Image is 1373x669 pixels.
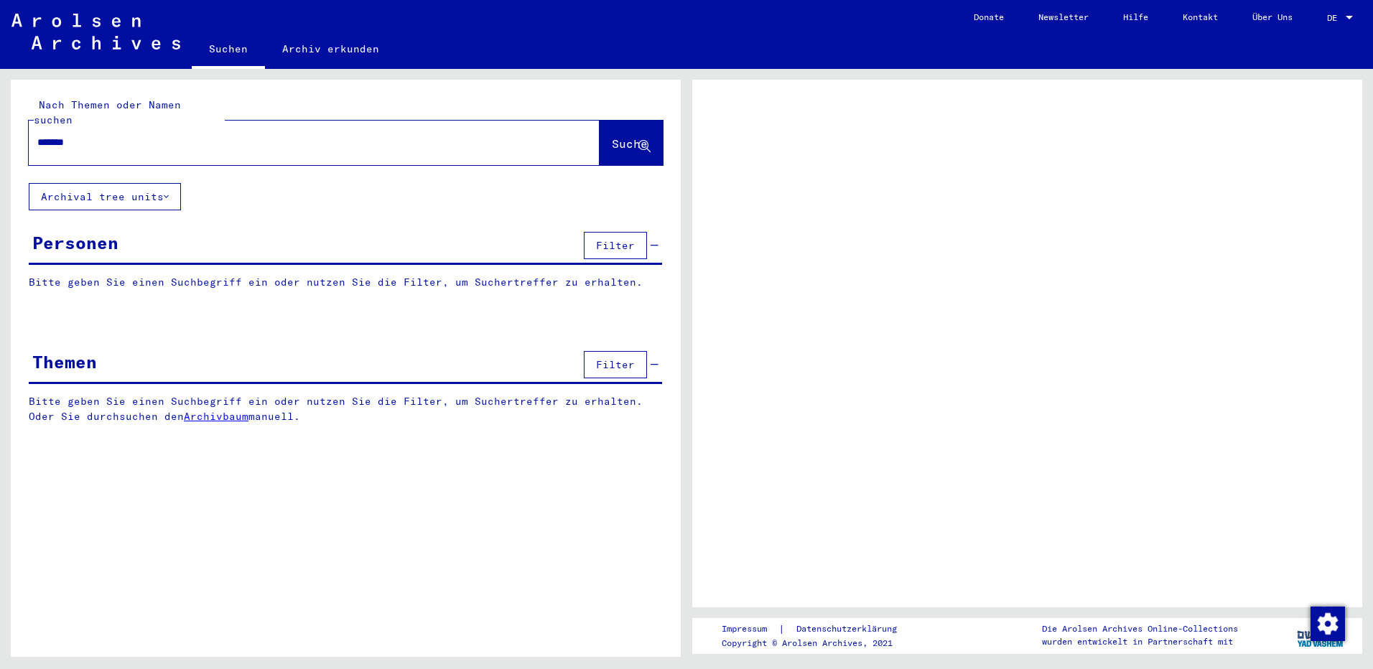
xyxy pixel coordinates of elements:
[32,349,97,375] div: Themen
[722,622,914,637] div: |
[184,410,248,423] a: Archivbaum
[11,14,180,50] img: Arolsen_neg.svg
[29,394,663,424] p: Bitte geben Sie einen Suchbegriff ein oder nutzen Sie die Filter, um Suchertreffer zu erhalten. O...
[1042,622,1238,635] p: Die Arolsen Archives Online-Collections
[600,121,663,165] button: Suche
[596,358,635,371] span: Filter
[596,239,635,252] span: Filter
[34,98,181,126] mat-label: Nach Themen oder Namen suchen
[1294,617,1348,653] img: yv_logo.png
[29,275,662,290] p: Bitte geben Sie einen Suchbegriff ein oder nutzen Sie die Filter, um Suchertreffer zu erhalten.
[785,622,914,637] a: Datenschutzerklärung
[1042,635,1238,648] p: wurden entwickelt in Partnerschaft mit
[722,637,914,650] p: Copyright © Arolsen Archives, 2021
[584,232,647,259] button: Filter
[29,183,181,210] button: Archival tree units
[1327,13,1343,23] span: DE
[612,136,648,151] span: Suche
[265,32,396,66] a: Archiv erkunden
[1311,607,1345,641] img: Zustimmung ändern
[722,622,778,637] a: Impressum
[1310,606,1344,640] div: Zustimmung ändern
[32,230,118,256] div: Personen
[584,351,647,378] button: Filter
[192,32,265,69] a: Suchen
